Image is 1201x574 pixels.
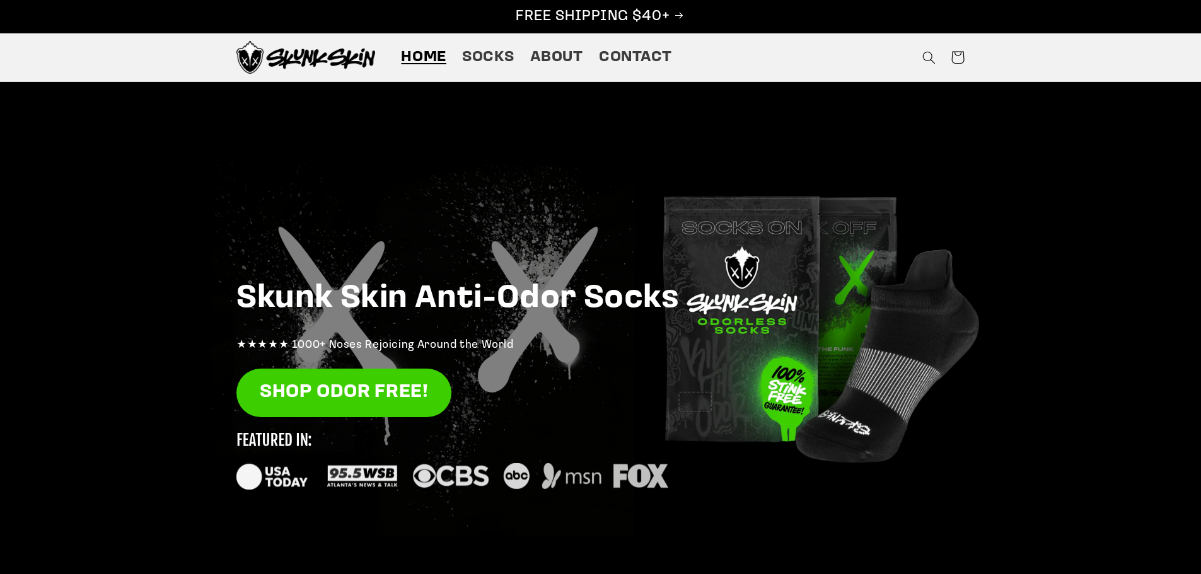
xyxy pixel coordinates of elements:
span: Home [401,48,446,67]
span: Socks [462,48,514,67]
a: Socks [455,40,522,75]
img: Skunk Skin Anti-Odor Socks. [236,41,375,74]
p: ★★★★★ 1000+ Noses Rejoicing Around the World [236,336,965,356]
p: FREE SHIPPING $40+ [13,7,1188,26]
strong: Skunk Skin Anti-Odor Socks [236,283,680,315]
span: About [530,48,583,67]
span: Contact [599,48,671,67]
a: About [522,40,591,75]
a: Home [393,40,455,75]
a: SHOP ODOR FREE! [236,369,451,417]
img: new_featured_logos_1_small.svg [236,433,668,490]
summary: Search [914,43,943,72]
a: Contact [591,40,680,75]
